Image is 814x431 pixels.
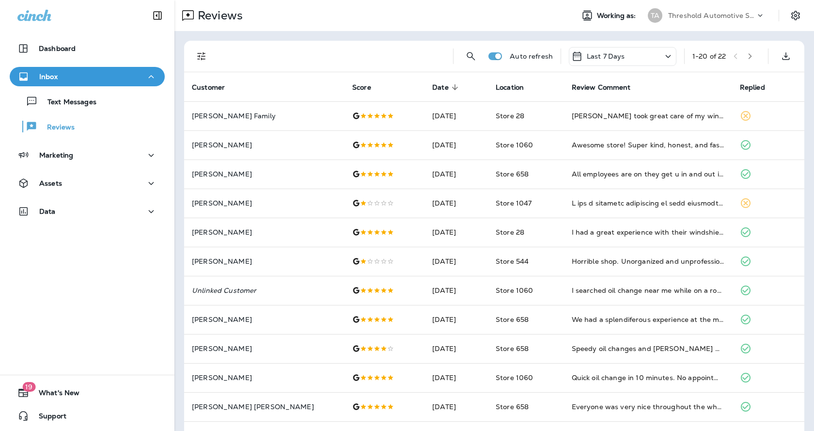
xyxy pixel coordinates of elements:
[572,373,724,383] div: Quick oil change in 10 minutes. No appointment and no pressure.
[424,305,488,334] td: [DATE]
[424,101,488,130] td: [DATE]
[424,334,488,363] td: [DATE]
[424,392,488,421] td: [DATE]
[648,8,662,23] div: TA
[10,383,165,402] button: 19What's New
[692,52,726,60] div: 1 - 20 of 22
[496,402,529,411] span: Store 658
[424,276,488,305] td: [DATE]
[776,47,796,66] button: Export as CSV
[37,123,75,132] p: Reviews
[572,83,631,92] span: Review Comment
[144,6,171,25] button: Collapse Sidebar
[572,256,724,266] div: Horrible shop. Unorganized and unprofessional. Definitely needs a visit from corporate. Employees...
[424,160,488,189] td: [DATE]
[192,141,337,149] p: [PERSON_NAME]
[192,170,337,178] p: [PERSON_NAME]
[572,198,724,208] div: I had a terrible experience at this location last weekend. My Honda Passport had the service ligh...
[496,315,529,324] span: Store 658
[39,179,62,187] p: Assets
[424,247,488,276] td: [DATE]
[10,202,165,221] button: Data
[192,112,337,120] p: [PERSON_NAME] Family
[740,83,778,92] span: Replied
[29,412,66,424] span: Support
[496,228,524,237] span: Store 28
[39,208,56,215] p: Data
[424,218,488,247] td: [DATE]
[587,52,625,60] p: Last 7 Days
[572,344,724,353] div: Speedy oil changes and Mathew was very helpful
[192,199,337,207] p: [PERSON_NAME]
[424,189,488,218] td: [DATE]
[192,374,337,382] p: [PERSON_NAME]
[29,389,79,400] span: What's New
[39,45,76,52] p: Dashboard
[10,39,165,58] button: Dashboard
[510,52,553,60] p: Auto refresh
[192,287,337,294] p: Unlinked Customer
[496,112,524,120] span: Store 28
[10,406,165,426] button: Support
[496,344,529,353] span: Store 658
[192,83,225,92] span: Customer
[432,83,461,92] span: Date
[572,402,724,412] div: Everyone was very nice throughout the whole service. Matthew and Derek were especially helpful an...
[192,403,337,411] p: [PERSON_NAME] [PERSON_NAME]
[192,47,211,66] button: Filters
[496,257,529,266] span: Store 544
[787,7,804,24] button: Settings
[194,8,243,23] p: Reviews
[352,83,384,92] span: Score
[192,316,337,323] p: [PERSON_NAME]
[496,83,524,92] span: Location
[10,67,165,86] button: Inbox
[572,315,724,324] div: We had a splendiferous experience at the monkey of grease this evening. Matthew was a friendly an...
[461,47,481,66] button: Search Reviews
[192,257,337,265] p: [PERSON_NAME]
[10,91,165,112] button: Text Messages
[496,199,532,208] span: Store 1047
[10,174,165,193] button: Assets
[496,83,536,92] span: Location
[572,227,724,237] div: I had a great experience with their windshield guy Tanner! He was prompt, friendly, and made the ...
[572,169,724,179] div: All employees are on they get u in and out in a timely manner! Much appreciated 😊
[39,73,58,80] p: Inbox
[572,286,724,295] div: I searched oil change near me while on a road trip and this location popped up. They had me in an...
[424,363,488,392] td: [DATE]
[192,228,337,236] p: [PERSON_NAME]
[10,116,165,137] button: Reviews
[424,130,488,160] td: [DATE]
[572,83,643,92] span: Review Comment
[10,145,165,165] button: Marketing
[572,140,724,150] div: Awesome store! Super kind, honest, and fast!
[496,170,529,178] span: Store 658
[597,12,638,20] span: Working as:
[192,83,237,92] span: Customer
[192,345,337,352] p: [PERSON_NAME]
[39,151,73,159] p: Marketing
[668,12,755,19] p: Threshold Automotive Service dba Grease Monkey
[496,141,533,149] span: Store 1060
[38,98,96,107] p: Text Messages
[352,83,371,92] span: Score
[740,83,765,92] span: Replied
[432,83,449,92] span: Date
[496,373,533,382] span: Store 1060
[22,382,35,392] span: 19
[572,111,724,121] div: Danny took great care of my windshield when I got a rock chip! What a gentleman!
[496,286,533,295] span: Store 1060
